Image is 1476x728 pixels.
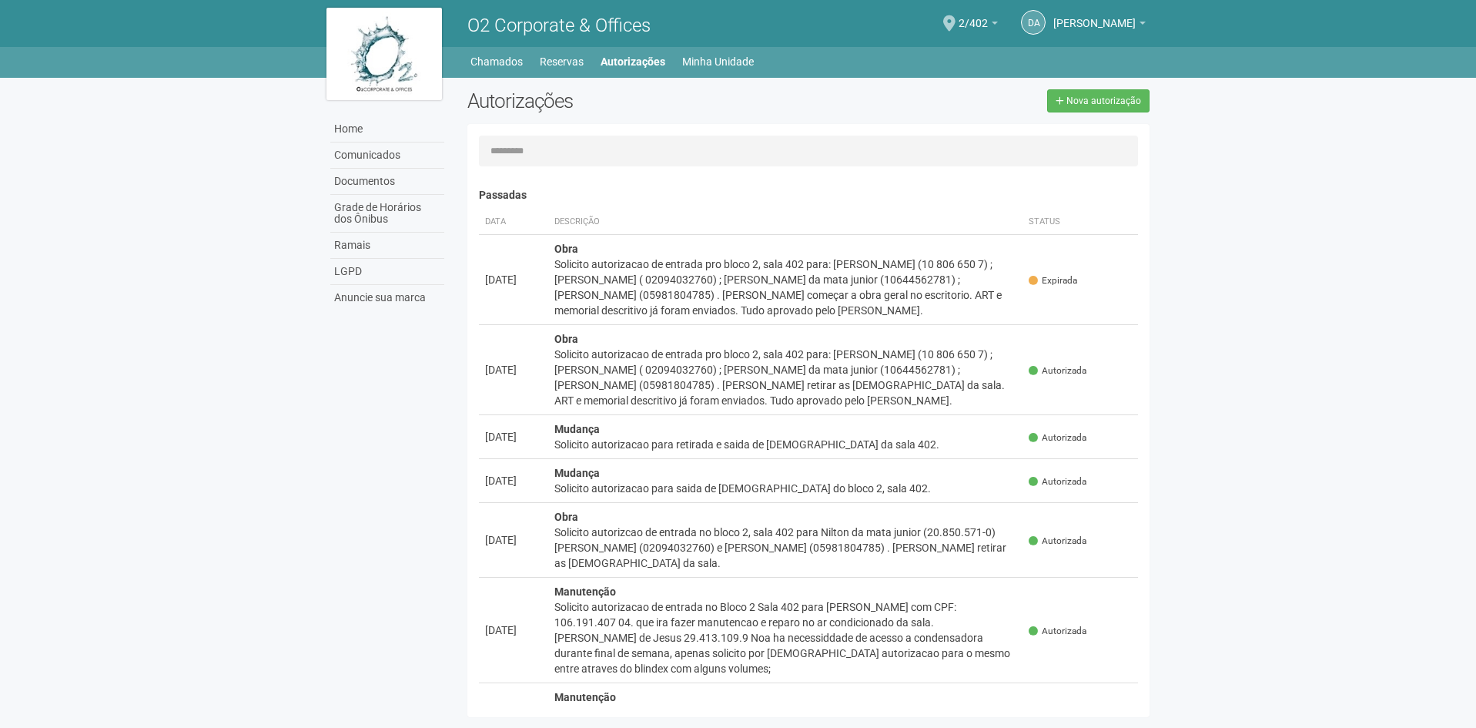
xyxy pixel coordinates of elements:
[330,259,444,285] a: LGPD
[330,143,444,169] a: Comunicados
[1047,89,1150,112] a: Nova autorização
[554,437,1017,452] div: Solicito autorizacao para retirada e saida de [DEMOGRAPHIC_DATA] da sala 402.
[467,89,797,112] h2: Autorizações
[554,423,600,435] strong: Mudança
[554,481,1017,496] div: Solicito autorizacao para saida de [DEMOGRAPHIC_DATA] do bloco 2, sala 402.
[554,525,1017,571] div: Solicito autorizcao de entrada no bloco 2, sala 402 para Nilton da mata junior (20.850.571-0) [PE...
[479,190,1139,201] h4: Passadas
[1029,364,1086,377] span: Autorizada
[554,585,616,598] strong: Manutenção
[485,429,542,445] div: [DATE]
[485,532,542,548] div: [DATE]
[682,51,754,72] a: Minha Unidade
[554,257,1017,318] div: Solicito autorizacao de entrada pro bloco 2, sala 402 para: [PERSON_NAME] (10 806 650 7) ; [PERSO...
[330,233,444,259] a: Ramais
[1029,475,1086,488] span: Autorizada
[479,210,548,235] th: Data
[548,210,1023,235] th: Descrição
[485,272,542,287] div: [DATE]
[1021,10,1046,35] a: DA
[540,51,584,72] a: Reservas
[1029,535,1086,548] span: Autorizada
[959,19,998,32] a: 2/402
[330,195,444,233] a: Grade de Horários dos Ônibus
[326,8,442,100] img: logo.jpg
[470,51,523,72] a: Chamados
[1029,625,1086,638] span: Autorizada
[601,51,665,72] a: Autorizações
[467,15,651,36] span: O2 Corporate & Offices
[330,116,444,143] a: Home
[485,622,542,638] div: [DATE]
[1029,431,1086,445] span: Autorizada
[554,691,616,703] strong: Manutenção
[330,285,444,310] a: Anuncie sua marca
[485,473,542,488] div: [DATE]
[1053,19,1146,32] a: [PERSON_NAME]
[1053,2,1136,29] span: Daniel Andres Soto Lozada
[554,333,578,345] strong: Obra
[1066,96,1141,106] span: Nova autorização
[330,169,444,195] a: Documentos
[554,599,1017,676] div: Solicito autorizacao de entrada no Bloco 2 Sala 402 para [PERSON_NAME] com CPF: 106.191.407 04. q...
[1029,274,1077,287] span: Expirada
[554,511,578,523] strong: Obra
[485,362,542,377] div: [DATE]
[485,705,542,720] div: [DATE]
[554,347,1017,408] div: Solicito autorizacao de entrada pro bloco 2, sala 402 para: [PERSON_NAME] (10 806 650 7) ; [PERSO...
[1022,210,1138,235] th: Status
[959,2,988,29] span: 2/402
[554,467,600,479] strong: Mudança
[554,243,578,255] strong: Obra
